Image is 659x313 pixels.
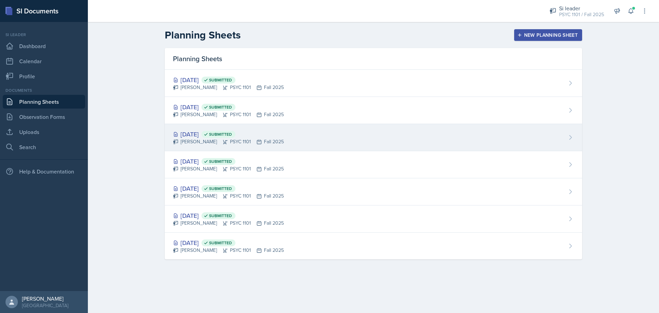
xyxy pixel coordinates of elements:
[173,247,284,254] div: [PERSON_NAME] PSYC 1101 Fall 2025
[173,84,284,91] div: [PERSON_NAME] PSYC 1101 Fall 2025
[3,140,85,154] a: Search
[209,159,232,164] span: Submitted
[165,233,582,259] a: [DATE] Submitted [PERSON_NAME]PSYC 1101Fall 2025
[173,211,284,220] div: [DATE]
[3,125,85,139] a: Uploads
[209,77,232,83] span: Submitted
[165,124,582,151] a: [DATE] Submitted [PERSON_NAME]PSYC 1101Fall 2025
[22,302,68,309] div: [GEOGRAPHIC_DATA]
[165,29,241,41] h2: Planning Sheets
[165,48,582,70] div: Planning Sheets
[173,130,284,139] div: [DATE]
[3,95,85,109] a: Planning Sheets
[173,165,284,172] div: [PERSON_NAME] PSYC 1101 Fall 2025
[559,4,604,12] div: Si leader
[209,186,232,191] span: Submitted
[173,184,284,193] div: [DATE]
[173,238,284,247] div: [DATE]
[22,295,68,302] div: [PERSON_NAME]
[173,192,284,200] div: [PERSON_NAME] PSYC 1101 Fall 2025
[165,97,582,124] a: [DATE] Submitted [PERSON_NAME]PSYC 1101Fall 2025
[165,205,582,233] a: [DATE] Submitted [PERSON_NAME]PSYC 1101Fall 2025
[3,54,85,68] a: Calendar
[559,11,604,18] div: PSYC 1101 / Fall 2025
[165,151,582,178] a: [DATE] Submitted [PERSON_NAME]PSYC 1101Fall 2025
[209,240,232,246] span: Submitted
[209,213,232,219] span: Submitted
[3,110,85,124] a: Observation Forms
[3,69,85,83] a: Profile
[173,220,284,227] div: [PERSON_NAME] PSYC 1101 Fall 2025
[165,70,582,97] a: [DATE] Submitted [PERSON_NAME]PSYC 1101Fall 2025
[3,32,85,38] div: Si leader
[519,32,578,38] div: New Planning Sheet
[165,178,582,205] a: [DATE] Submitted [PERSON_NAME]PSYC 1101Fall 2025
[173,138,284,145] div: [PERSON_NAME] PSYC 1101 Fall 2025
[173,157,284,166] div: [DATE]
[209,132,232,137] span: Submitted
[3,39,85,53] a: Dashboard
[3,165,85,178] div: Help & Documentation
[173,111,284,118] div: [PERSON_NAME] PSYC 1101 Fall 2025
[173,75,284,85] div: [DATE]
[3,87,85,93] div: Documents
[173,102,284,112] div: [DATE]
[209,104,232,110] span: Submitted
[514,29,582,41] button: New Planning Sheet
